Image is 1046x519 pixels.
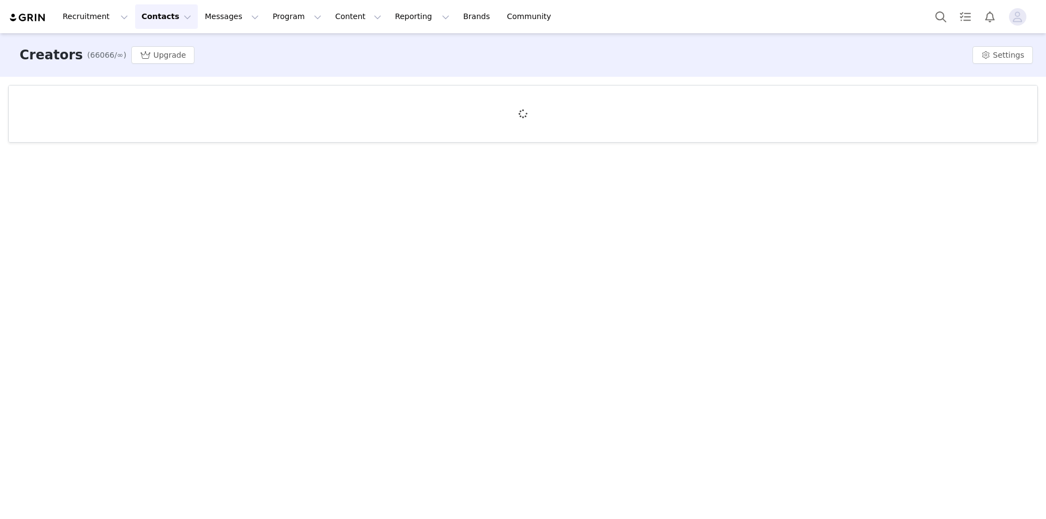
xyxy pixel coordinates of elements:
[457,4,500,29] a: Brands
[1002,8,1037,26] button: Profile
[388,4,456,29] button: Reporting
[20,45,83,65] h3: Creators
[198,4,265,29] button: Messages
[135,4,198,29] button: Contacts
[978,4,1002,29] button: Notifications
[56,4,135,29] button: Recruitment
[87,50,126,61] span: (66066/∞)
[501,4,563,29] a: Community
[929,4,953,29] button: Search
[9,13,47,23] img: grin logo
[972,46,1033,64] button: Settings
[1012,8,1023,26] div: avatar
[953,4,977,29] a: Tasks
[329,4,388,29] button: Content
[266,4,328,29] button: Program
[131,46,194,64] button: Upgrade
